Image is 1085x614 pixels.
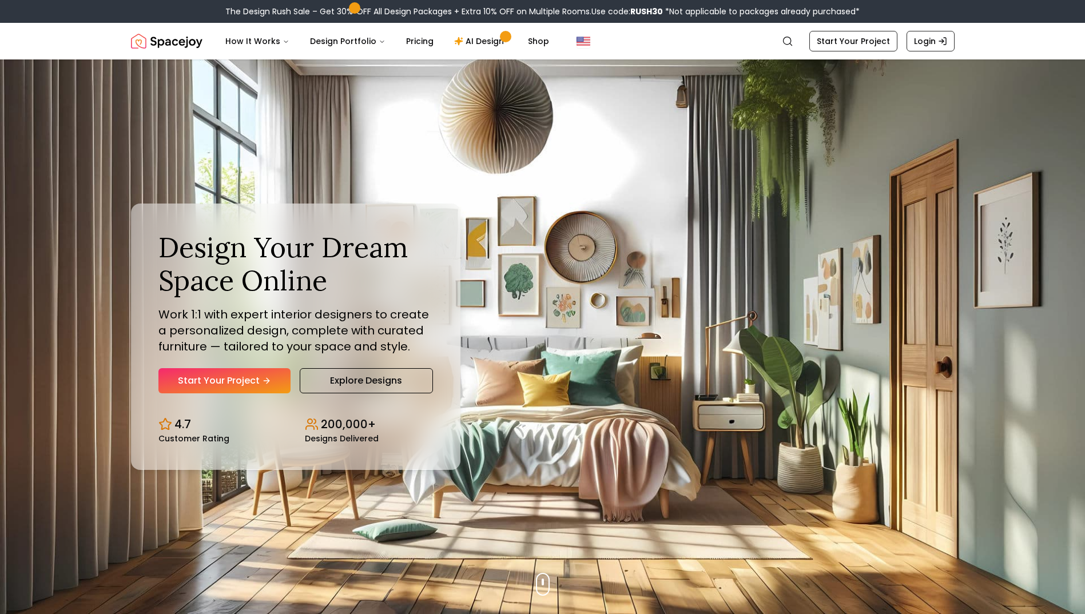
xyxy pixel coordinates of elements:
[397,30,443,53] a: Pricing
[907,31,955,51] a: Login
[158,306,433,354] p: Work 1:1 with expert interior designers to create a personalized design, complete with curated fu...
[131,30,202,53] a: Spacejoy
[519,30,558,53] a: Shop
[216,30,299,53] button: How It Works
[131,30,202,53] img: Spacejoy Logo
[158,231,433,297] h1: Design Your Dream Space Online
[158,368,291,393] a: Start Your Project
[300,368,433,393] a: Explore Designs
[131,23,955,59] nav: Global
[577,34,590,48] img: United States
[630,6,663,17] b: RUSH30
[305,434,379,442] small: Designs Delivered
[158,434,229,442] small: Customer Rating
[301,30,395,53] button: Design Portfolio
[663,6,860,17] span: *Not applicable to packages already purchased*
[321,416,376,432] p: 200,000+
[225,6,860,17] div: The Design Rush Sale – Get 30% OFF All Design Packages + Extra 10% OFF on Multiple Rooms.
[591,6,663,17] span: Use code:
[445,30,516,53] a: AI Design
[216,30,558,53] nav: Main
[158,407,433,442] div: Design stats
[174,416,191,432] p: 4.7
[809,31,897,51] a: Start Your Project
